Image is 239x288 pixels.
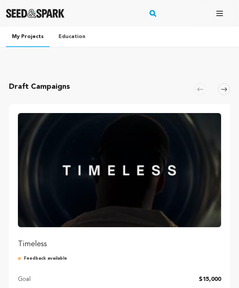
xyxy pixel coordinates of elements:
a: My Projects [6,27,50,47]
img: submitted-for-review.svg [18,256,24,262]
a: Education [53,27,91,46]
p: Timeless [18,239,221,250]
a: Fund Timeless [18,113,221,250]
img: Seed&Spark Logo Dark Mode [6,9,65,18]
a: Seed&Spark Homepage [6,9,65,18]
p: Goal [18,275,31,284]
h2: Draft Campaigns [9,82,70,92]
p: Feedback available [18,256,221,262]
p: $15,000 [199,275,221,284]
